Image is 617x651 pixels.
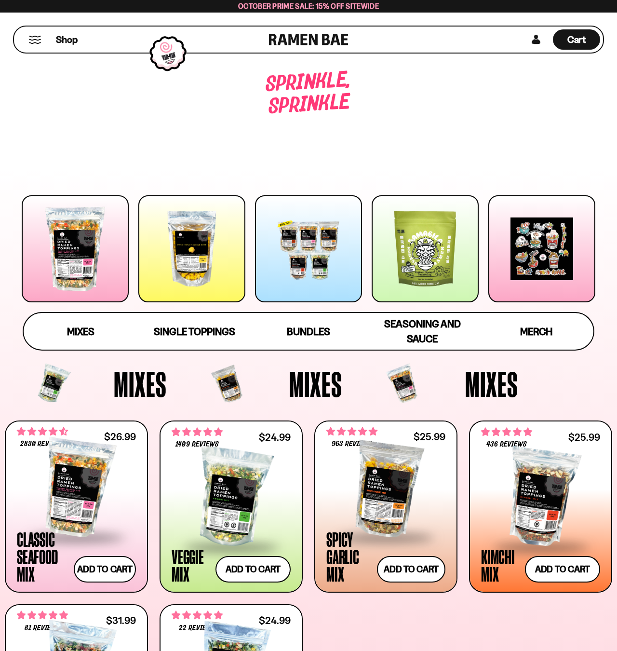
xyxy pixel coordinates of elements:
a: Mixes [24,313,137,350]
a: 4.75 stars 963 reviews $25.99 Spicy Garlic Mix Add to cart [314,420,457,593]
span: 4.75 stars [326,425,377,438]
div: Kimchi Mix [481,548,520,583]
span: 4.68 stars [17,425,68,438]
a: Bundles [252,313,365,350]
span: 4.82 stars [172,609,223,622]
span: Single Toppings [154,325,235,338]
a: Merch [480,313,593,350]
span: October Prime Sale: 15% off Sitewide [238,1,379,11]
a: 4.68 stars 2830 reviews $26.99 Classic Seafood Mix Add to cart [5,420,148,593]
span: Seasoning and Sauce [384,318,461,345]
button: Add to cart [215,556,291,583]
div: $24.99 [259,616,291,625]
div: Spicy Garlic Mix [326,530,372,583]
span: 4.76 stars [172,426,223,438]
div: $25.99 [414,432,445,441]
span: Mixes [465,366,518,402]
span: 4.76 stars [481,426,532,438]
span: Merch [520,325,552,338]
a: Seasoning and Sauce [365,313,479,350]
span: Cart [567,34,586,45]
div: Classic Seafood Mix [17,530,69,583]
button: Add to cart [74,556,136,583]
div: $26.99 [104,432,136,441]
a: Shop [56,29,78,50]
button: Mobile Menu Trigger [28,36,41,44]
div: Veggie Mix [172,548,211,583]
span: 436 reviews [486,441,527,448]
div: $31.99 [106,616,136,625]
a: 4.76 stars 436 reviews $25.99 Kimchi Mix Add to cart [469,420,612,593]
span: Mixes [114,366,167,402]
span: 4.83 stars [17,609,68,622]
a: 4.76 stars 1409 reviews $24.99 Veggie Mix Add to cart [160,420,303,593]
span: Shop [56,33,78,46]
span: Mixes [289,366,342,402]
div: Cart [553,27,600,53]
div: $24.99 [259,433,291,442]
span: Bundles [287,325,330,338]
div: $25.99 [568,433,600,442]
span: 1409 reviews [175,441,218,448]
a: Single Toppings [137,313,251,350]
button: Add to cart [377,556,445,583]
button: Add to cart [525,556,600,583]
span: Mixes [67,325,94,338]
